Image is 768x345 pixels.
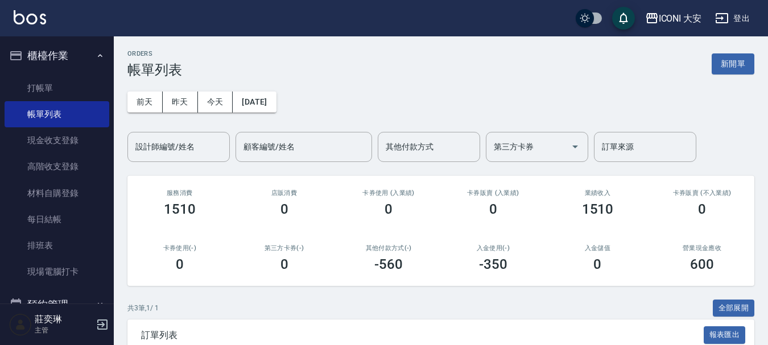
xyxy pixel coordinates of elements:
div: ICONI 大安 [659,11,702,26]
button: 今天 [198,92,233,113]
h5: 莊奕琳 [35,314,93,325]
h2: 卡券使用(-) [141,244,218,252]
a: 帳單列表 [5,101,109,127]
button: 全部展開 [713,300,755,317]
img: Person [9,313,32,336]
a: 排班表 [5,232,109,259]
h2: 營業現金應收 [663,244,741,252]
button: 登出 [711,8,754,29]
button: 預約管理 [5,290,109,319]
h3: -350 [479,256,507,272]
h3: 1510 [164,201,196,217]
h2: 業績收入 [559,189,637,197]
img: Logo [14,10,46,24]
h3: 1510 [582,201,614,217]
h2: ORDERS [127,50,182,57]
a: 打帳單 [5,75,109,101]
h3: 0 [385,201,393,217]
button: ICONI 大安 [641,7,707,30]
h2: 入金使用(-) [455,244,532,252]
a: 高階收支登錄 [5,153,109,180]
h3: 0 [280,256,288,272]
h3: -560 [374,256,403,272]
button: Open [566,138,584,156]
h3: 0 [593,256,601,272]
h3: 帳單列表 [127,62,182,78]
a: 報表匯出 [704,329,746,340]
span: 訂單列表 [141,330,704,341]
a: 每日結帳 [5,206,109,232]
h3: 0 [280,201,288,217]
h3: 0 [176,256,184,272]
button: 新開單 [712,53,754,74]
p: 共 3 筆, 1 / 1 [127,303,159,313]
h3: 600 [690,256,714,272]
a: 新開單 [712,58,754,69]
h3: 0 [489,201,497,217]
h2: 其他付款方式(-) [350,244,427,252]
h2: 卡券販賣 (入業績) [455,189,532,197]
h2: 卡券使用 (入業績) [350,189,427,197]
button: 前天 [127,92,163,113]
h2: 卡券販賣 (不入業績) [663,189,741,197]
p: 主管 [35,325,93,335]
button: 櫃檯作業 [5,41,109,70]
a: 現金收支登錄 [5,127,109,153]
button: 昨天 [163,92,198,113]
button: save [612,7,635,30]
button: 報表匯出 [704,326,746,344]
h3: 0 [698,201,706,217]
h2: 店販消費 [246,189,323,197]
h3: 服務消費 [141,189,218,197]
h2: 第三方卡券(-) [246,244,323,252]
a: 材料自購登錄 [5,180,109,206]
button: [DATE] [233,92,276,113]
a: 現場電腦打卡 [5,259,109,285]
h2: 入金儲值 [559,244,637,252]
